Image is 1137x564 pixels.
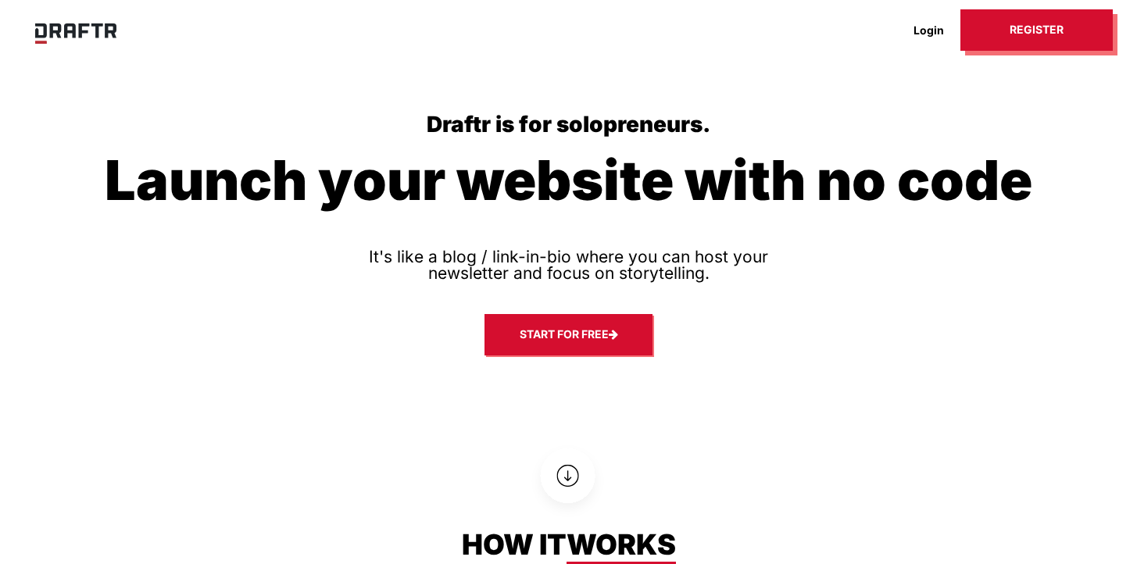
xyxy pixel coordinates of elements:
div: How it [135,530,1003,559]
a: Register [960,9,1113,51]
a: Start for free [484,314,653,355]
a: Login [897,18,960,42]
h1: Launch your website with no code [100,145,1038,216]
p: It's like a blog / link-in-bio where you can host your newsletter and focus on storytelling. [331,216,807,314]
img: draftr_logo_fc.svg [35,23,116,44]
img: circles.svg [514,421,624,530]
